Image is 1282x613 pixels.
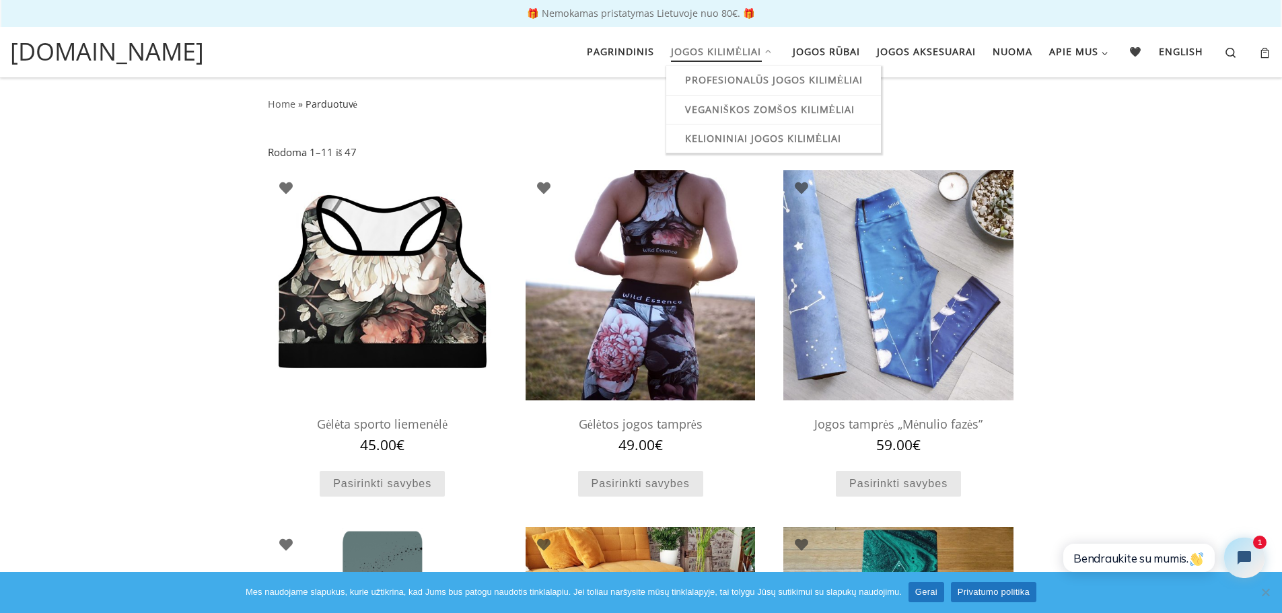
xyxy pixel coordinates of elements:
a: jogos tamprės mėnulio fazėsjogos tamprės mėnulio fazėsJogos tamprės „Mėnulio fazės” 59.00€ [783,170,1013,453]
span: Parduotuvė [306,98,357,110]
h2: Jogos tamprės „Mėnulio fazės” [783,410,1013,438]
a: Pagrindinis [582,38,658,66]
span: Nuoma [993,38,1032,63]
span: Veganiškos zomšos kilimėliai [685,96,855,120]
h2: Gėlėta sporto liemenėlė [268,410,497,438]
span: € [913,435,921,454]
span: 🖤 [1129,38,1142,63]
span: Kelioniniai jogos kilimėliai [685,124,842,149]
a: Home [268,98,295,110]
a: Jogos aksesuarai [872,38,980,66]
span: Apie mus [1049,38,1098,63]
span: Mes naudojame slapukus, kurie užtikrina, kad Jums bus patogu naudotis tinklalapiu. Jei toliau nar... [246,585,902,599]
a: [DOMAIN_NAME] [10,34,204,70]
a: Gerai [909,582,944,602]
span: Profesionalūs jogos kilimėliai [685,66,863,91]
a: Pasirinkti savybes: “Gėlėtos jogos tamprės” [578,471,703,497]
a: Veganiškos zomšos kilimėliai [672,96,876,124]
a: Profesionalūs jogos kilimėliai [672,66,876,94]
bdi: 59.00 [876,435,921,454]
span: € [396,435,404,454]
span: € [655,435,663,454]
a: English [1155,38,1208,66]
span: English [1159,38,1203,63]
span: Jogos aksesuarai [877,38,976,63]
bdi: 49.00 [618,435,663,454]
a: Pasirinkti savybes: “Gėlėta sporto liemenėlė” [320,471,445,497]
a: Nuoma [988,38,1036,66]
span: Jogos kilimėliai [671,38,762,63]
a: gėlėta sporto liemenėlėgėlėta sporto liemenėlėGėlėta sporto liemenėlė 45.00€ [268,170,497,453]
h2: Gėlėtos jogos tamprės [526,410,755,438]
a: Kelioniniai jogos kilimėliai [672,124,876,153]
a: Privatumo politika [951,582,1036,602]
a: Jogos kilimėliai [666,38,779,66]
p: 🎁 Nemokamas pristatymas Lietuvoje nuo 80€. 🎁 [13,9,1269,18]
a: 🖤 [1125,38,1147,66]
iframe: Tidio Chat [1047,526,1276,589]
bdi: 45.00 [360,435,404,454]
span: Jogos rūbai [793,38,860,63]
p: Rodoma 1–11 iš 47 [268,145,357,160]
span: Pagrindinis [587,38,654,63]
a: Pasirinkti savybes: “Jogos tamprės "Mėnulio fazės"” [836,471,961,497]
a: geletos jogos tampresgeletos jogos tampresGėlėtos jogos tamprės 49.00€ [526,170,755,453]
a: Jogos rūbai [788,38,864,66]
span: » [298,98,303,110]
span: Ne [1258,585,1272,599]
